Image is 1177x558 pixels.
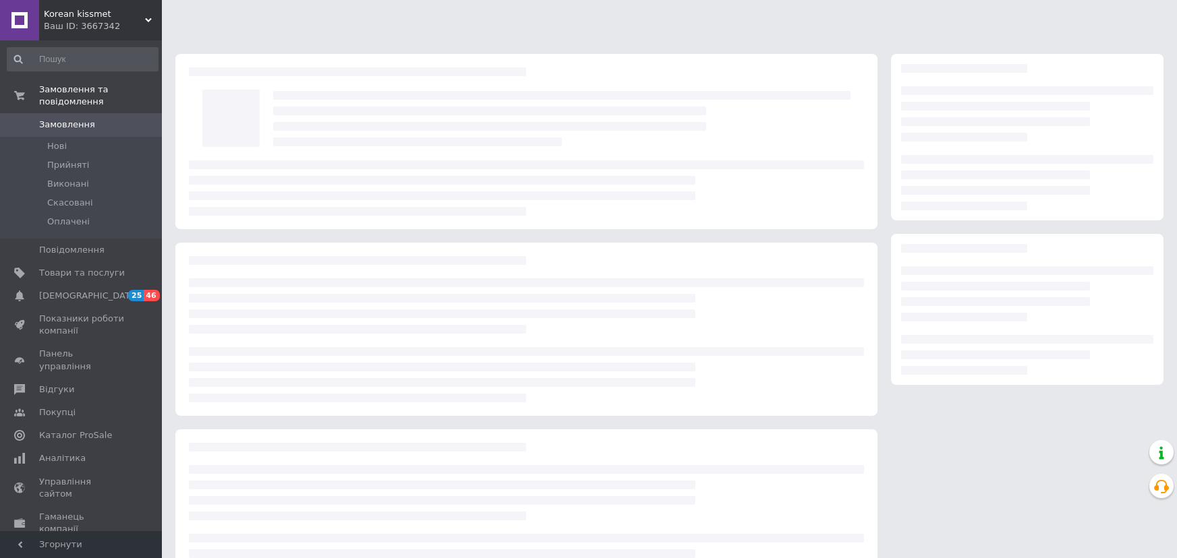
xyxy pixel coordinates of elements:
[39,476,125,500] span: Управління сайтом
[39,290,139,302] span: [DEMOGRAPHIC_DATA]
[39,406,76,418] span: Покупці
[44,8,145,20] span: Korean kissmet
[47,197,93,209] span: Скасовані
[47,216,90,228] span: Оплачені
[144,290,159,301] span: 46
[47,140,67,152] span: Нові
[128,290,144,301] span: 25
[7,47,159,71] input: Пошук
[39,84,162,108] span: Замовлення та повідомлення
[39,429,112,441] span: Каталог ProSale
[39,267,125,279] span: Товари та послуги
[39,511,125,535] span: Гаманець компанії
[47,159,89,171] span: Прийняті
[47,178,89,190] span: Виконані
[39,119,95,131] span: Замовлення
[39,452,86,464] span: Аналітика
[39,348,125,372] span: Панель управління
[44,20,162,32] div: Ваш ID: 3667342
[39,244,105,256] span: Повідомлення
[39,313,125,337] span: Показники роботи компанії
[39,383,74,396] span: Відгуки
